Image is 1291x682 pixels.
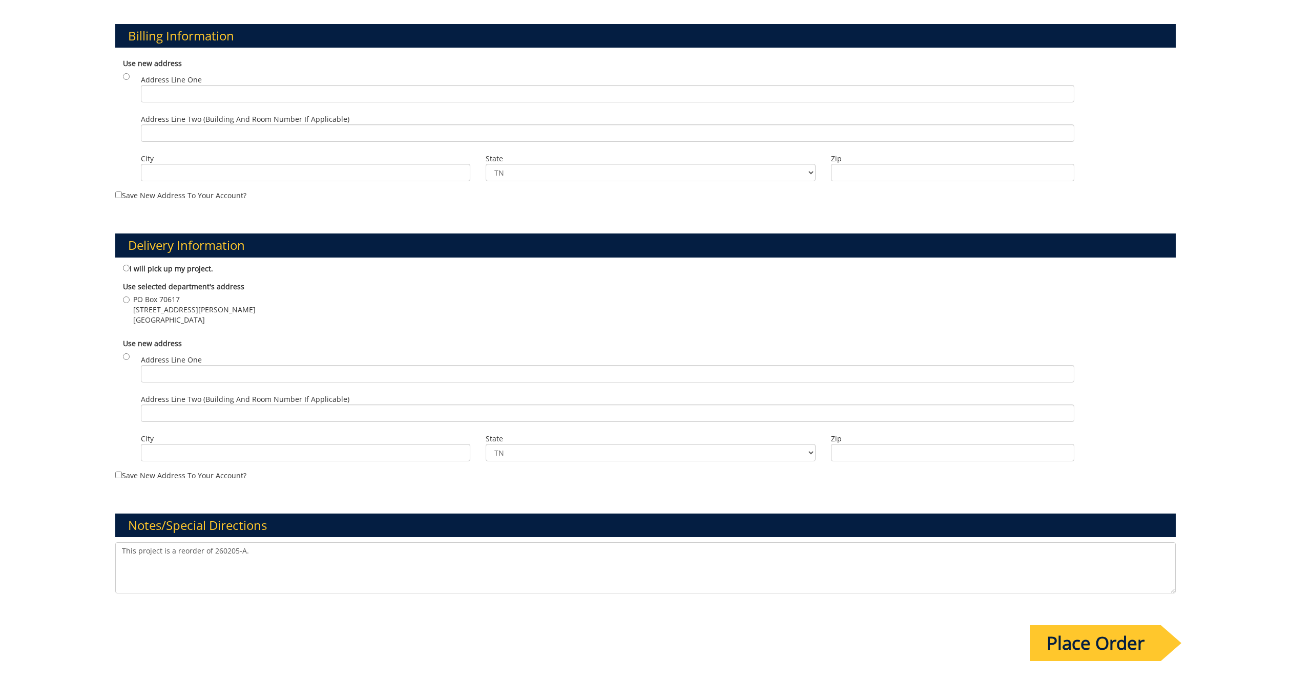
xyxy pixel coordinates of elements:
[831,434,1074,444] label: Zip
[141,124,1074,142] input: Address Line Two (Building and Room Number if applicable)
[133,305,256,315] span: [STREET_ADDRESS][PERSON_NAME]
[141,394,1074,422] label: Address Line Two (Building and Room Number if applicable)
[141,154,470,164] label: City
[115,542,1176,593] textarea: This project is a reorder of 260205-A.
[133,294,256,305] span: PO Box 70617
[831,444,1074,461] input: Zip
[141,404,1074,422] input: Address Line Two (Building and Room Number if applicable)
[486,434,815,444] label: State
[141,114,1074,142] label: Address Line Two (Building and Room Number if applicable)
[141,164,470,181] input: City
[123,265,130,271] input: I will pick up my project.
[115,472,122,478] input: Save new address to your account?
[123,338,182,348] b: Use new address
[141,365,1074,382] input: Address Line One
[141,355,1074,382] label: Address Line One
[115,514,1176,537] h3: Notes/Special Directions
[486,154,815,164] label: State
[115,233,1176,257] h3: Delivery Information
[141,434,470,444] label: City
[1030,625,1161,661] input: Place Order
[831,164,1074,181] input: Zip
[831,154,1074,164] label: Zip
[115,191,122,198] input: Save new address to your account?
[141,444,470,461] input: City
[141,85,1074,102] input: Address Line One
[123,263,213,274] label: I will pick up my project.
[115,24,1176,48] h3: Billing Information
[123,58,182,68] b: Use new address
[123,296,130,303] input: PO Box 70617 [STREET_ADDRESS][PERSON_NAME] [GEOGRAPHIC_DATA]
[141,75,1074,102] label: Address Line One
[133,315,256,325] span: [GEOGRAPHIC_DATA]
[123,282,244,291] b: Use selected department's address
